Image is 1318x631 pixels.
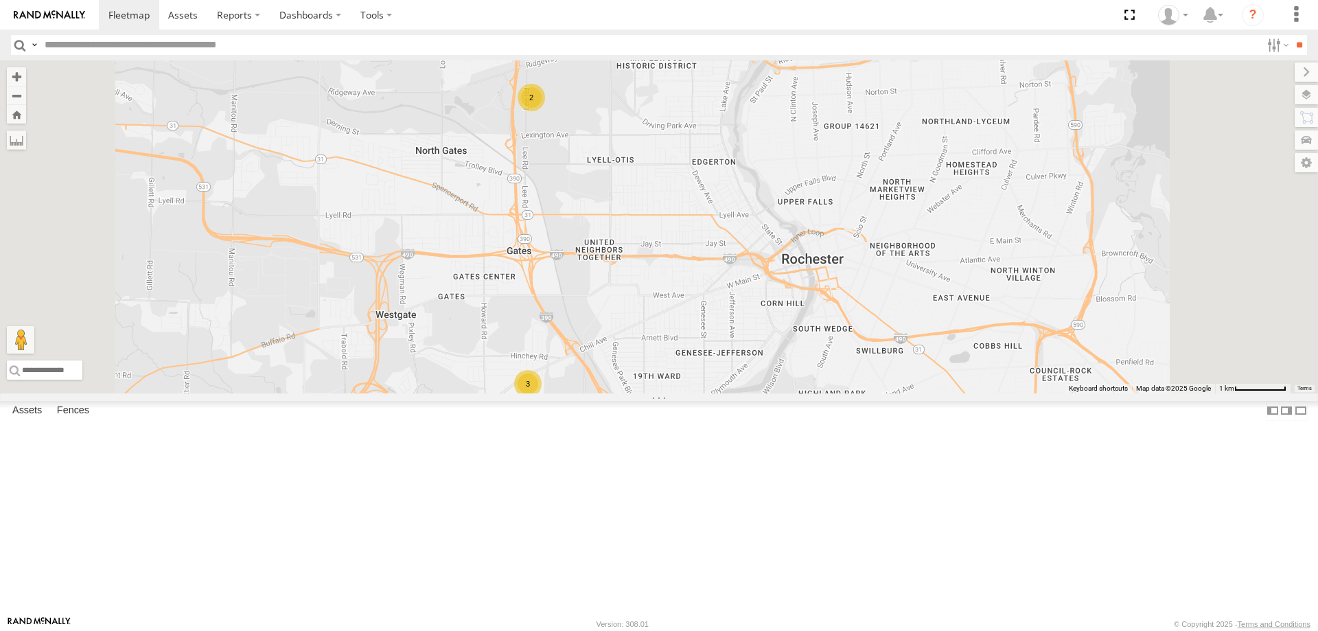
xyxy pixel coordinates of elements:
a: Terms and Conditions [1238,620,1310,628]
i: ? [1242,4,1264,26]
label: Search Query [29,35,40,55]
div: © Copyright 2025 - [1174,620,1310,628]
div: 2 [518,84,545,111]
button: Drag Pegman onto the map to open Street View [7,326,34,354]
label: Measure [7,130,26,150]
label: Map Settings [1295,153,1318,172]
span: 1 km [1219,385,1234,392]
div: 3 [514,370,542,398]
button: Zoom out [7,86,26,105]
button: Map Scale: 1 km per 72 pixels [1215,384,1291,393]
label: Assets [5,401,49,420]
img: rand-logo.svg [14,10,85,20]
label: Dock Summary Table to the Left [1266,401,1280,421]
a: Visit our Website [8,617,71,631]
button: Zoom in [7,67,26,86]
a: Terms (opens in new tab) [1297,386,1312,391]
label: Search Filter Options [1262,35,1291,55]
button: Keyboard shortcuts [1069,384,1128,393]
button: Zoom Home [7,105,26,124]
span: Map data ©2025 Google [1136,385,1211,392]
div: David Steen [1153,5,1193,25]
label: Dock Summary Table to the Right [1280,401,1293,421]
label: Fences [50,401,96,420]
div: Version: 308.01 [597,620,649,628]
label: Hide Summary Table [1294,401,1308,421]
